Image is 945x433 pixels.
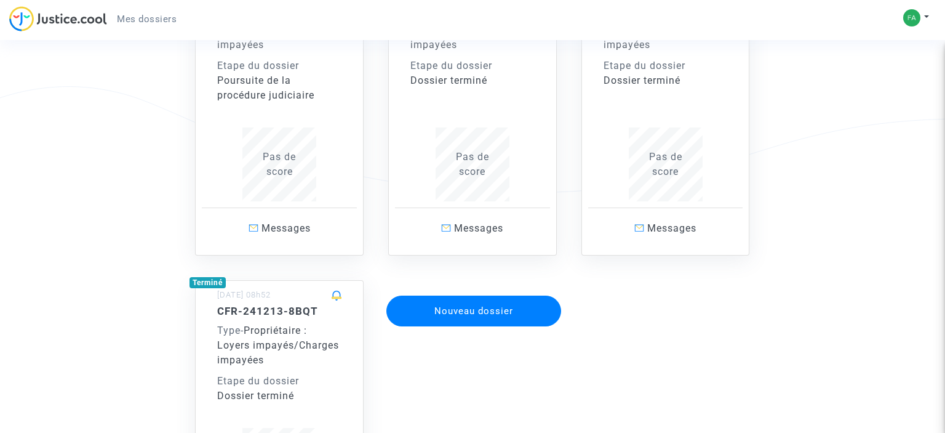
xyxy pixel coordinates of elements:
[189,277,226,288] div: Terminé
[903,9,920,26] img: 2b9c5c8fcb03b275ff8f4ac0ea7a220b
[604,9,725,51] span: Propriétaire : Loyers impayés/Charges impayées
[107,10,186,28] a: Mes dossiers
[217,59,341,73] div: Etape du dossier
[202,208,357,249] a: Messages
[217,73,341,103] div: Poursuite de la procédure judiciaire
[217,389,341,403] div: Dossier terminé
[217,290,271,299] small: [DATE] 08h52
[386,296,561,326] button: Nouveau dossier
[217,374,341,389] div: Etape du dossier
[410,9,532,51] span: Propriétaire : Loyers impayés/Charges impayées
[456,151,489,177] span: Pas de score
[649,151,682,177] span: Pas de score
[117,14,177,25] span: Mes dossiers
[217,325,339,366] span: Propriétaire : Loyers impayés/Charges impayées
[647,222,696,234] span: Messages
[217,325,244,336] span: -
[410,59,535,73] div: Etape du dossier
[217,325,241,336] span: Type
[217,9,339,51] span: Propriétaire : Loyers impayés/Charges impayées
[454,222,503,234] span: Messages
[217,305,341,317] h5: CFR-241213-8BQT
[604,59,728,73] div: Etape du dossier
[263,151,296,177] span: Pas de score
[261,222,311,234] span: Messages
[9,6,107,31] img: jc-logo.svg
[385,288,562,299] a: Nouveau dossier
[588,208,743,249] a: Messages
[410,73,535,88] div: Dossier terminé
[395,208,550,249] a: Messages
[604,73,728,88] div: Dossier terminé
